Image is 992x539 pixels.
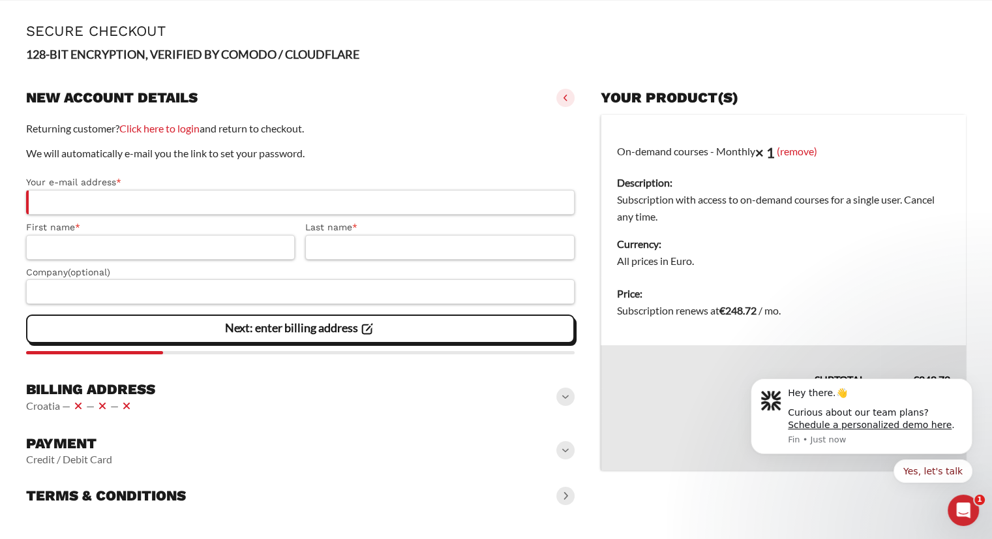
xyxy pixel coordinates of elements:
[26,220,295,235] label: First name
[974,495,985,505] span: 1
[26,380,155,399] h3: Billing address
[601,115,966,278] td: On-demand courses - Monthly
[601,413,880,470] th: Total
[26,487,186,505] h3: Terms & conditions
[601,388,880,413] th: Tax
[777,144,817,157] a: (remove)
[719,304,725,316] span: €
[119,122,200,134] a: Click here to login
[26,435,112,453] h3: Payment
[731,363,992,532] iframe: Intercom notifications message
[305,220,574,235] label: Last name
[26,175,575,190] label: Your e-mail address
[26,398,155,414] vaadin-horizontal-layout: Croatia — — —
[617,253,950,269] dd: All prices in Euro.
[719,304,757,316] bdi: 248.72
[68,267,110,277] span: (optional)
[26,265,575,280] label: Company
[601,345,880,388] th: Subtotal
[759,304,779,316] span: / mo
[617,174,950,191] dt: Description:
[26,453,112,466] vaadin-horizontal-layout: Credit / Debit Card
[26,23,966,39] h1: Secure Checkout
[26,120,575,137] p: Returning customer? and return to checkout.
[26,145,575,162] p: We will automatically e-mail you the link to set your password.
[26,89,198,107] h3: New account details
[617,304,781,316] span: Subscription renews at .
[948,495,979,526] iframe: Intercom live chat
[26,47,359,61] strong: 128-BIT ENCRYPTION, VERIFIED BY COMODO / CLOUDFLARE
[617,236,950,253] dt: Currency:
[617,191,950,225] dd: Subscription with access to on-demand courses for a single user. Cancel any time.
[617,285,950,302] dt: Price:
[755,144,775,161] strong: × 1
[26,315,575,343] vaadin-button: Next: enter billing address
